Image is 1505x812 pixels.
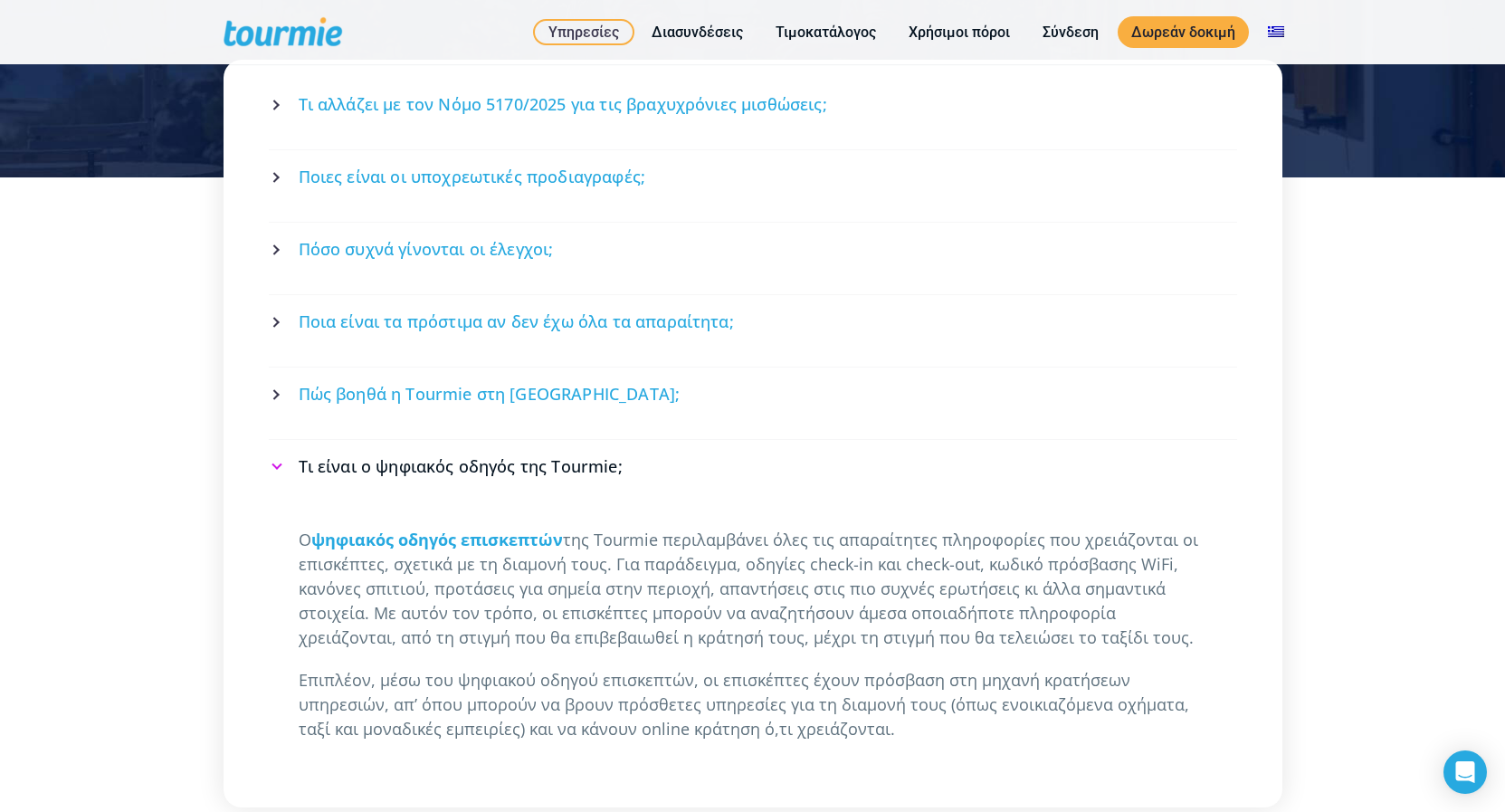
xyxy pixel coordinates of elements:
a: Τι αλλάζει με τον Νόμο 5170/2025 για τις βραχυχρόνιες μισθώσεις; [271,81,1234,129]
div: Open Intercom Messenger [1443,750,1487,794]
a: Ποια είναι τα πρόστιμα αν δεν έχω όλα τα απαραίτητα; [271,298,1234,346]
a: Ποιες είναι οι υποχρεωτικές προδιαγραφές; [271,153,1234,201]
a: Τιμοκατάλογος [762,21,890,43]
span: Τι είναι ο ψηφιακός οδηγός της Tourmie; [299,455,623,478]
span: Τι αλλάζει με τον Νόμο 5170/2025 για τις βραχυχρόνιες μισθώσεις; [299,93,827,116]
a: Χρήσιμοι πόροι [895,21,1024,43]
a: Πώς βοηθά η Tourmie στη [GEOGRAPHIC_DATA]; [271,370,1234,418]
a: Σύνδεση [1029,21,1112,43]
p: Επιπλέον, μέσω του ψηφιακού οδηγού επισκεπτών, οι επισκέπτες έχουν πρόσβαση στη μηχανή κρατήσεων ... [299,668,1207,741]
a: Διασυνδέσεις [638,21,757,43]
p: Ο της Tourmie περιλαμβάνει όλες τις απαραίτητες πληροφορίες που χρειάζονται οι επισκέπτες, σχετικ... [299,528,1207,650]
span: Ποιες είναι οι υποχρεωτικές προδιαγραφές; [299,166,646,188]
a: Πόσο συχνά γίνονται οι έλεγχοι; [271,225,1234,273]
a: Υπηρεσίες [533,19,634,45]
a: Δωρεάν δοκιμή [1118,16,1249,48]
span: Ποια είναι τα πρόστιμα αν δεν έχω όλα τα απαραίτητα; [299,310,734,333]
span: Πώς βοηθά η Tourmie στη [GEOGRAPHIC_DATA]; [299,383,681,406]
span: Πόσο συχνά γίνονται οι έλεγχοι; [299,238,554,261]
a: ψηφιακός οδηγός επισκεπτών [311,529,563,550]
a: Τι είναι ο ψηφιακός οδηγός της Tourmie; [271,443,1234,491]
